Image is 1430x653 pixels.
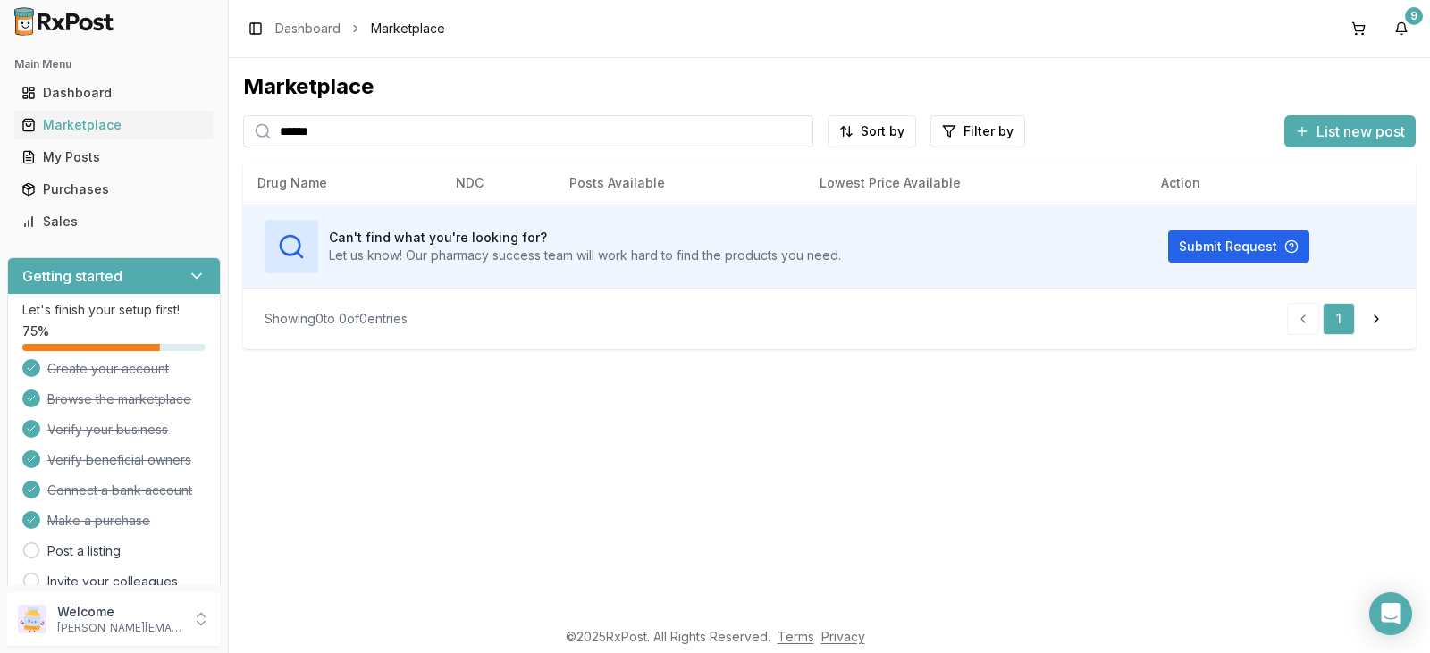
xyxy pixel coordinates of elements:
[275,20,445,38] nav: breadcrumb
[14,109,214,141] a: Marketplace
[805,162,1148,205] th: Lowest Price Available
[47,573,178,590] a: Invite your colleagues
[7,207,221,236] button: Sales
[329,229,841,247] h3: Can't find what you're looking for?
[963,122,1014,140] span: Filter by
[57,621,181,635] p: [PERSON_NAME][EMAIL_ADDRESS][DOMAIN_NAME]
[14,77,214,109] a: Dashboard
[1168,230,1309,263] button: Submit Request
[778,629,814,644] a: Terms
[47,542,121,560] a: Post a listing
[14,57,214,71] h2: Main Menu
[21,84,206,102] div: Dashboard
[7,175,221,204] button: Purchases
[1284,115,1416,147] button: List new post
[7,111,221,139] button: Marketplace
[21,148,206,166] div: My Posts
[1316,121,1405,142] span: List new post
[329,247,841,264] p: Let us know! Our pharmacy success team will work hard to find the products you need.
[47,390,191,408] span: Browse the marketplace
[22,301,206,319] p: Let's finish your setup first!
[22,265,122,287] h3: Getting started
[21,180,206,198] div: Purchases
[1405,7,1423,25] div: 9
[1287,303,1394,335] nav: pagination
[18,605,46,633] img: User avatar
[930,115,1025,147] button: Filter by
[57,603,181,621] p: Welcome
[21,116,206,134] div: Marketplace
[243,162,442,205] th: Drug Name
[555,162,805,205] th: Posts Available
[243,72,1416,101] div: Marketplace
[7,79,221,107] button: Dashboard
[47,451,191,469] span: Verify beneficial owners
[7,7,122,36] img: RxPost Logo
[47,421,168,439] span: Verify your business
[7,143,221,172] button: My Posts
[371,20,445,38] span: Marketplace
[47,360,169,378] span: Create your account
[21,213,206,230] div: Sales
[275,20,341,38] a: Dashboard
[1323,303,1355,335] a: 1
[14,173,214,205] a: Purchases
[22,322,49,340] span: 75 %
[1387,14,1416,43] button: 9
[265,310,408,328] div: Showing 0 to 0 of 0 entries
[1284,124,1416,142] a: List new post
[14,205,214,238] a: Sales
[14,141,214,173] a: My Posts
[821,629,865,644] a: Privacy
[1369,592,1412,635] div: Open Intercom Messenger
[47,512,150,530] span: Make a purchase
[1147,162,1416,205] th: Action
[47,481,192,499] span: Connect a bank account
[1358,303,1394,335] a: Go to next page
[442,162,555,205] th: NDC
[828,115,916,147] button: Sort by
[861,122,904,140] span: Sort by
